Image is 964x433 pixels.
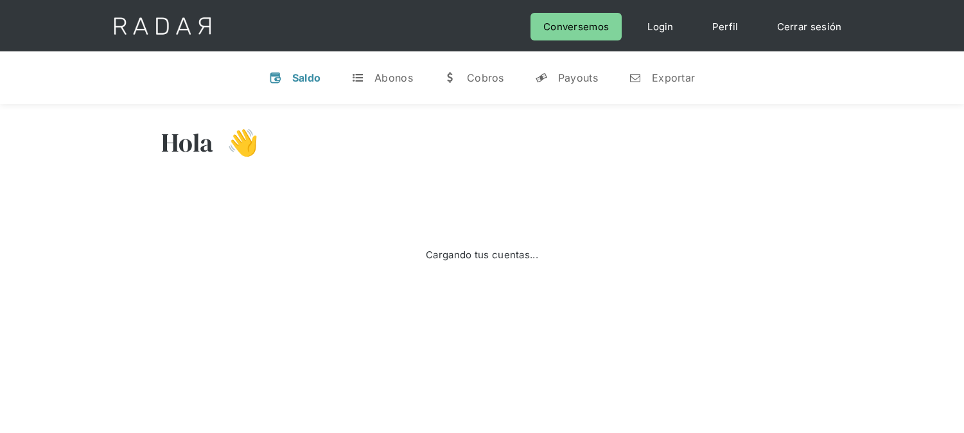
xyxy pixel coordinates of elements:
[530,13,622,40] a: Conversemos
[535,71,548,84] div: y
[426,246,538,263] div: Cargando tus cuentas...
[629,71,642,84] div: n
[214,127,259,159] h3: 👋
[374,71,413,84] div: Abonos
[652,71,695,84] div: Exportar
[351,71,364,84] div: t
[444,71,457,84] div: w
[269,71,282,84] div: v
[467,71,504,84] div: Cobros
[292,71,321,84] div: Saldo
[558,71,598,84] div: Payouts
[161,127,214,159] h3: Hola
[699,13,751,40] a: Perfil
[635,13,687,40] a: Login
[764,13,855,40] a: Cerrar sesión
